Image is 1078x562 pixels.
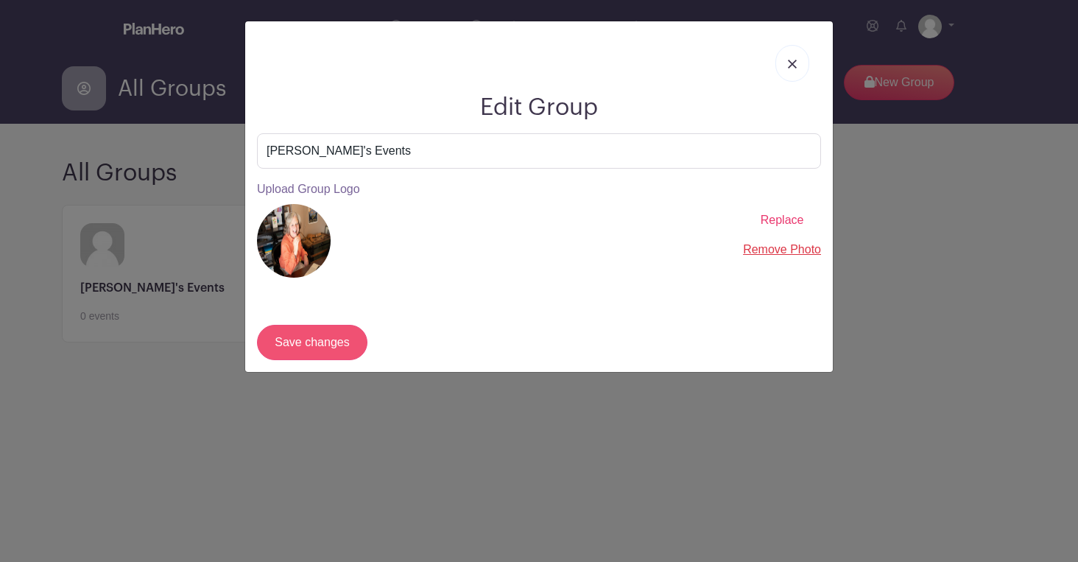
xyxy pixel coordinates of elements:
[257,94,821,122] h2: Edit Group
[257,325,367,360] input: Save changes
[257,204,331,278] img: 9k=
[743,243,821,256] a: Remove Photo
[257,133,821,169] input: Edit the name of your group
[761,214,804,226] span: Replace
[788,60,797,69] img: close_button-5f87c8562297e5c2d7936805f587ecaba9071eb48480494691a3f1689db116b3.svg
[257,180,821,198] p: Upload Group Logo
